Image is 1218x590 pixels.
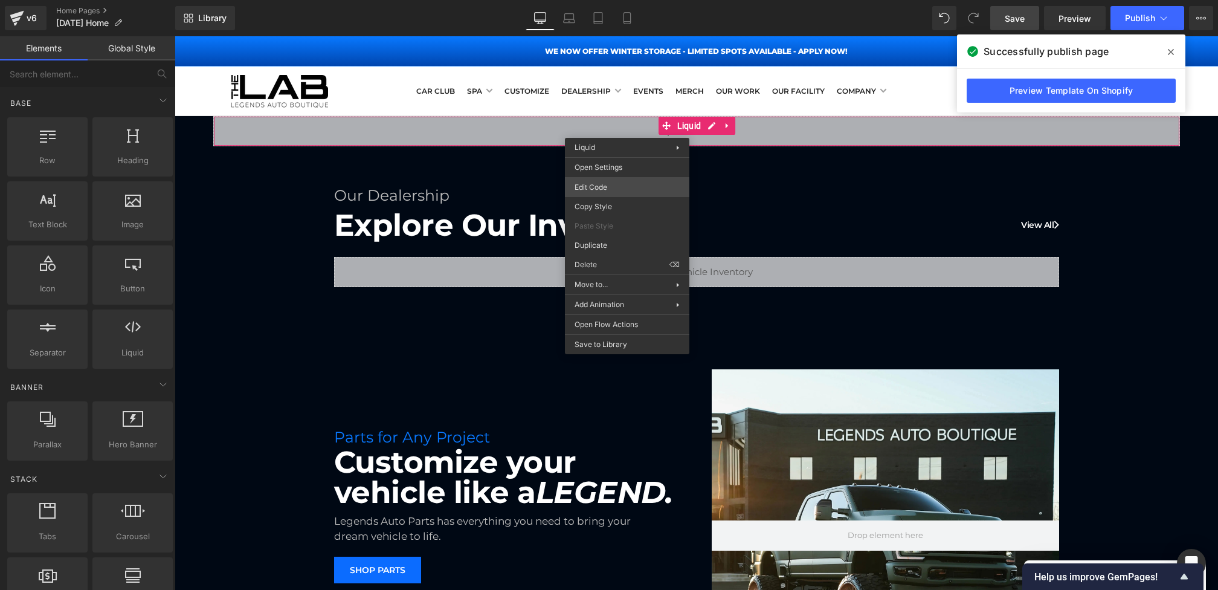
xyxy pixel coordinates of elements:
[526,6,555,30] a: Desktop
[57,39,153,71] img: THE LAB: Legends Auto Boutique
[598,45,650,64] a: Our Facility
[1005,12,1025,25] span: Save
[9,473,39,485] span: Stack
[541,45,585,64] a: Our Work
[159,391,507,411] h1: Parts for Any Project
[56,6,175,16] a: Home Pages
[575,221,680,232] span: Paste Style
[575,143,595,152] span: Liquid
[1177,549,1206,578] div: Open Intercom Messenger
[669,259,680,270] span: ⌫
[159,478,477,508] div: Legends Auto Parts has everything you need to bring your dream vehicle to life.
[1034,571,1177,583] span: Help us improve GemPages!
[1110,6,1184,30] button: Publish
[11,218,84,231] span: Text Block
[907,42,934,68] button: Search
[575,201,680,212] span: Copy Style
[806,48,907,61] a: [PHONE_NUMBER]
[575,240,680,251] span: Duplicate
[24,10,39,26] div: v6
[96,154,169,167] span: Heading
[370,10,673,19] a: WE NOW OFFER WINTER STORAGE - LIMITED SPOTS AVAILABLE - APPLY NOW!
[292,45,318,64] a: Spa
[575,259,669,270] span: Delete
[9,381,45,393] span: Banner
[9,97,33,109] span: Base
[361,438,498,475] em: LEGEND.
[575,182,680,193] span: Edit Code
[159,149,884,169] h1: Our Dealership
[175,530,231,538] span: SHOP PARTS
[198,13,227,24] span: Library
[459,45,489,64] a: Events
[56,18,109,28] span: [DATE] Home
[545,80,561,99] a: Expand / Collapse
[501,45,529,64] a: Merch
[1058,12,1091,25] span: Preview
[330,45,375,64] a: Customize
[984,44,1109,59] span: Successfully publish page
[819,48,907,60] span: [PHONE_NUMBER]
[500,80,530,99] span: Liquid
[175,6,235,30] a: New Library
[11,438,84,451] span: Parallax
[159,411,507,472] h1: Customize your vehicle like a
[88,36,175,60] a: Global Style
[961,6,985,30] button: Redo
[11,530,84,543] span: Tabs
[96,530,169,543] span: Carousel
[11,282,84,295] span: Icon
[242,45,280,64] a: Car Club
[96,438,169,451] span: Hero Banner
[1044,6,1106,30] a: Preview
[1034,569,1191,584] button: Show survey - Help us improve GemPages!
[806,49,818,61] img: Call Us!
[11,154,84,167] span: Row
[932,6,956,30] button: Undo
[555,6,584,30] a: Laptop
[662,45,712,64] a: Company
[575,279,676,290] span: Move to...
[1189,6,1213,30] button: More
[846,169,884,209] a: View All
[96,346,169,359] span: Liquid
[613,6,642,30] a: Mobile
[159,520,246,547] a: SHOP PARTS
[575,319,680,330] span: Open Flow Actions
[575,299,676,310] span: Add Animation
[5,6,47,30] a: v6
[11,346,84,359] span: Separator
[584,6,613,30] a: Tablet
[387,45,446,64] a: Dealership
[96,282,169,295] span: Button
[159,169,884,209] h1: Explore Our Inventory
[1125,13,1155,23] span: Publish
[575,339,680,350] span: Save to Library
[575,162,680,173] span: Open Settings
[967,79,1176,103] a: Preview Template On Shopify
[96,218,169,231] span: Image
